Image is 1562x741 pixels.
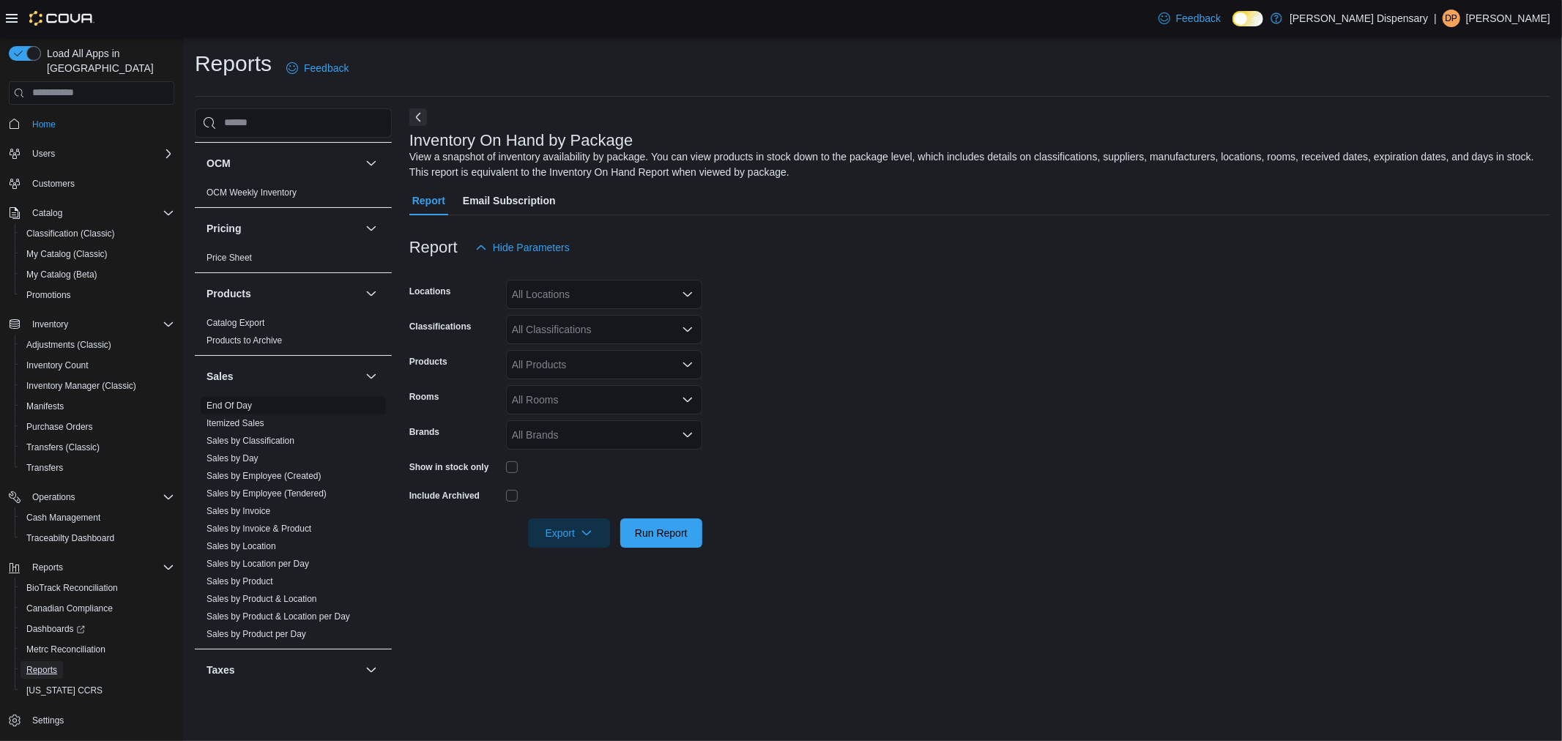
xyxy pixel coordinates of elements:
[195,49,272,78] h1: Reports
[15,335,180,355] button: Adjustments (Classic)
[26,488,174,506] span: Operations
[26,711,174,729] span: Settings
[207,629,306,639] a: Sales by Product per Day
[21,357,94,374] a: Inventory Count
[682,359,693,370] button: Open list of options
[26,421,93,433] span: Purchase Orders
[409,461,489,473] label: Show in stock only
[207,286,251,301] h3: Products
[1443,10,1460,27] div: Dipalibahen Patel
[26,442,100,453] span: Transfers (Classic)
[21,377,142,395] a: Inventory Manager (Classic)
[21,509,106,526] a: Cash Management
[207,524,311,534] a: Sales by Invoice & Product
[207,335,282,346] a: Products to Archive
[207,470,321,482] span: Sales by Employee (Created)
[3,710,180,731] button: Settings
[26,174,174,193] span: Customers
[3,173,180,194] button: Customers
[362,661,380,679] button: Taxes
[207,453,259,464] span: Sales by Day
[21,245,114,263] a: My Catalog (Classic)
[32,319,68,330] span: Inventory
[26,289,71,301] span: Promotions
[3,144,180,164] button: Users
[15,680,180,701] button: [US_STATE] CCRS
[207,453,259,463] a: Sales by Day
[15,578,180,598] button: BioTrack Reconciliation
[1446,10,1458,27] span: DP
[26,339,111,351] span: Adjustments (Classic)
[682,288,693,300] button: Open list of options
[15,355,180,376] button: Inventory Count
[26,623,85,635] span: Dashboards
[3,113,180,135] button: Home
[15,417,180,437] button: Purchase Orders
[26,175,81,193] a: Customers
[32,715,64,726] span: Settings
[26,360,89,371] span: Inventory Count
[26,116,62,133] a: Home
[15,598,180,619] button: Canadian Compliance
[207,400,252,412] span: End Of Day
[21,600,174,617] span: Canadian Compliance
[15,507,180,528] button: Cash Management
[21,377,174,395] span: Inventory Manager (Classic)
[207,593,317,605] span: Sales by Product & Location
[26,145,174,163] span: Users
[15,437,180,458] button: Transfers (Classic)
[15,376,180,396] button: Inventory Manager (Classic)
[1176,11,1221,26] span: Feedback
[26,664,57,676] span: Reports
[620,518,702,548] button: Run Report
[26,512,100,524] span: Cash Management
[26,204,68,222] button: Catalog
[412,186,445,215] span: Report
[15,619,180,639] a: Dashboards
[463,186,556,215] span: Email Subscription
[682,324,693,335] button: Open list of options
[26,603,113,614] span: Canadian Compliance
[207,558,309,570] span: Sales by Location per Day
[21,459,69,477] a: Transfers
[207,663,235,677] h3: Taxes
[409,391,439,403] label: Rooms
[26,269,97,280] span: My Catalog (Beta)
[409,239,458,256] h3: Report
[3,314,180,335] button: Inventory
[635,526,688,540] span: Run Report
[32,562,63,573] span: Reports
[207,576,273,587] a: Sales by Product
[409,149,1543,180] div: View a snapshot of inventory availability by package. You can view products in stock down to the ...
[26,316,174,333] span: Inventory
[207,318,264,328] a: Catalog Export
[207,628,306,640] span: Sales by Product per Day
[537,518,601,548] span: Export
[21,620,174,638] span: Dashboards
[26,685,103,696] span: [US_STATE] CCRS
[207,506,270,516] a: Sales by Invoice
[362,220,380,237] button: Pricing
[409,490,480,502] label: Include Archived
[15,639,180,660] button: Metrc Reconciliation
[32,119,56,130] span: Home
[409,286,451,297] label: Locations
[493,240,570,255] span: Hide Parameters
[15,285,180,305] button: Promotions
[207,369,360,384] button: Sales
[207,594,317,604] a: Sales by Product & Location
[26,462,63,474] span: Transfers
[409,356,447,368] label: Products
[1232,26,1233,27] span: Dark Mode
[207,187,297,198] a: OCM Weekly Inventory
[207,611,350,622] span: Sales by Product & Location per Day
[207,156,360,171] button: OCM
[207,559,309,569] a: Sales by Location per Day
[207,317,264,329] span: Catalog Export
[32,178,75,190] span: Customers
[21,225,174,242] span: Classification (Classic)
[207,435,294,447] span: Sales by Classification
[21,641,111,658] a: Metrc Reconciliation
[1153,4,1227,33] a: Feedback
